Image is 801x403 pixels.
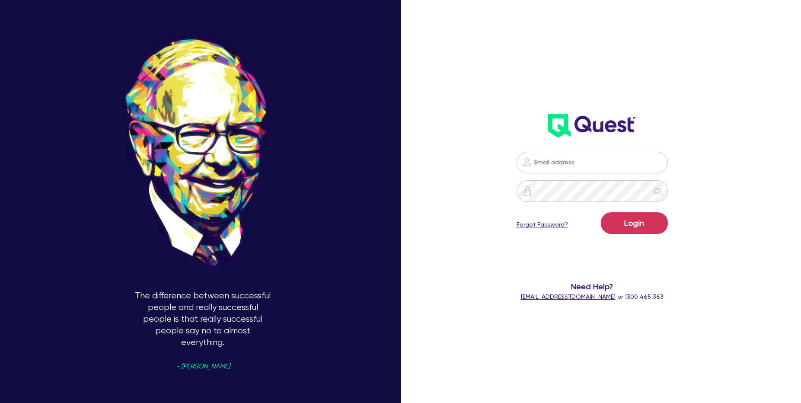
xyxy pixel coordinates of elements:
span: or 1300 465 363 [521,293,664,300]
span: eye [653,187,661,195]
img: icon-password [522,157,532,167]
img: icon-password [522,186,533,196]
button: Login [601,212,668,234]
input: Email address [517,152,668,173]
span: Need Help? [485,281,699,292]
a: [EMAIL_ADDRESS][DOMAIN_NAME] [521,293,616,300]
a: Forgot Password? [517,220,568,229]
img: wH2k97JdezQIQAAAABJRU5ErkJggg== [548,114,636,138]
span: - [PERSON_NAME] [176,363,230,370]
